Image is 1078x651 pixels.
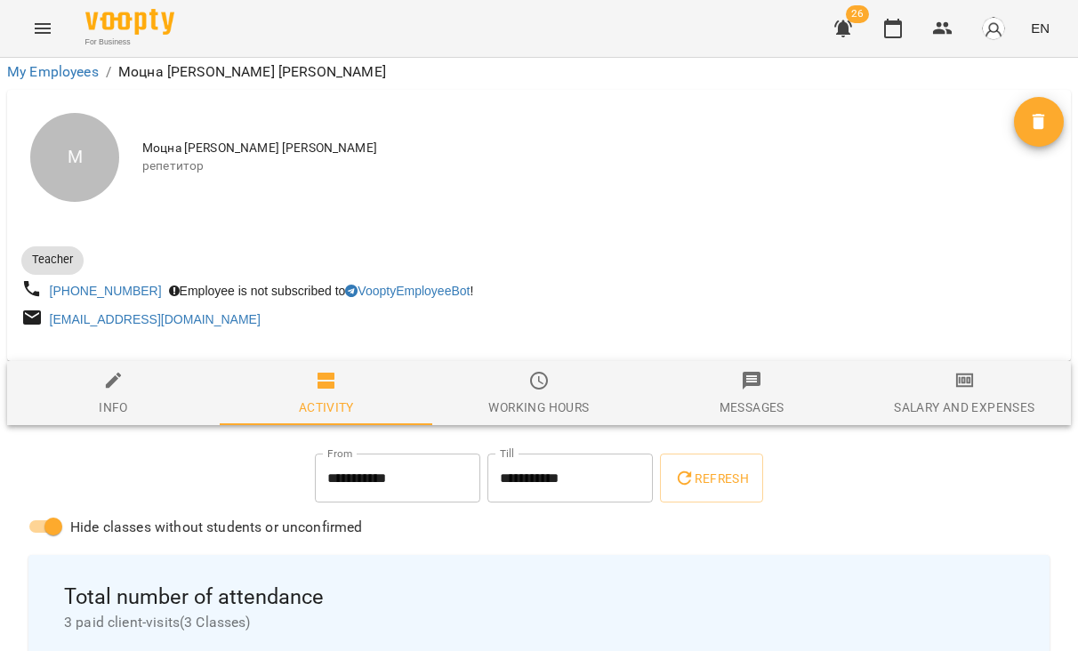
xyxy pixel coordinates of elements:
[64,612,1014,633] span: 3 paid client-visits ( 3 Classes )
[720,397,784,418] div: Messages
[660,454,763,503] button: Refresh
[674,468,749,489] span: Refresh
[70,517,363,538] span: Hide classes without students or unconfirmed
[118,61,386,83] p: Моцна [PERSON_NAME] [PERSON_NAME]
[7,63,99,80] a: My Employees
[50,284,162,298] a: [PHONE_NUMBER]
[846,5,869,23] span: 26
[99,397,128,418] div: Info
[50,312,261,326] a: [EMAIL_ADDRESS][DOMAIN_NAME]
[345,284,470,298] a: VooptyEmployeeBot
[1014,97,1064,147] button: Delete
[488,397,589,418] div: Working hours
[21,7,64,50] button: Menu
[21,252,84,268] span: Teacher
[142,157,1014,175] span: репетитор
[1024,12,1057,44] button: EN
[106,61,111,83] li: /
[142,140,1014,157] span: Моцна [PERSON_NAME] [PERSON_NAME]
[299,397,354,418] div: Activity
[165,278,478,303] div: Employee is not subscribed to !
[981,16,1006,41] img: avatar_s.png
[30,113,119,202] div: М
[64,583,1014,611] span: Total number of attendance
[7,61,1071,83] nav: breadcrumb
[85,36,174,48] span: For Business
[85,9,174,35] img: Voopty Logo
[1031,19,1050,37] span: EN
[894,397,1034,418] div: Salary and Expenses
